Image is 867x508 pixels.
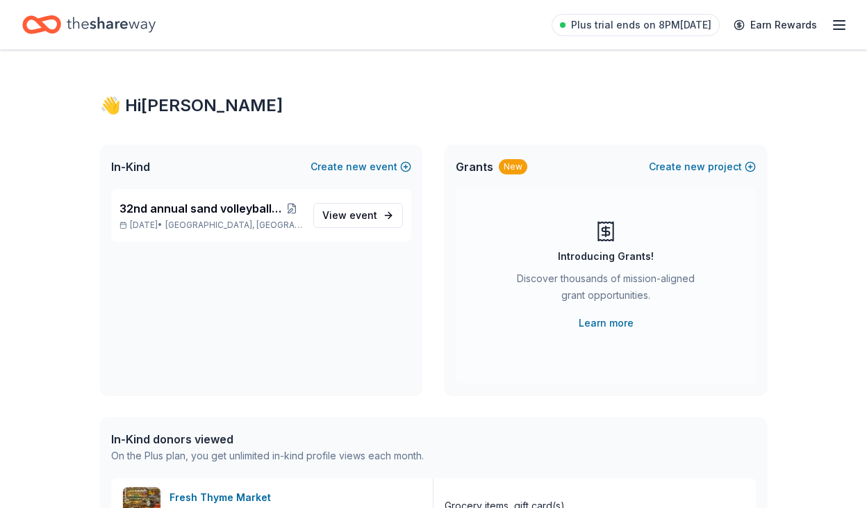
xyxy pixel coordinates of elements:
[571,17,711,33] span: Plus trial ends on 8PM[DATE]
[111,158,150,175] span: In-Kind
[499,159,527,174] div: New
[649,158,756,175] button: Createnewproject
[511,270,700,309] div: Discover thousands of mission-aligned grant opportunities.
[322,207,377,224] span: View
[349,209,377,221] span: event
[100,95,767,117] div: 👋 Hi [PERSON_NAME]
[313,203,403,228] a: View event
[111,448,424,464] div: On the Plus plan, you get unlimited in-kind profile views each month.
[170,489,276,506] div: Fresh Thyme Market
[684,158,705,175] span: new
[579,315,634,331] a: Learn more
[558,248,654,265] div: Introducing Grants!
[22,8,156,41] a: Home
[119,200,281,217] span: 32nd annual sand volleyball tournament
[456,158,493,175] span: Grants
[552,14,720,36] a: Plus trial ends on 8PM[DATE]
[119,220,302,231] p: [DATE] •
[725,13,825,38] a: Earn Rewards
[111,431,424,448] div: In-Kind donors viewed
[165,220,302,231] span: [GEOGRAPHIC_DATA], [GEOGRAPHIC_DATA]
[346,158,367,175] span: new
[311,158,411,175] button: Createnewevent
